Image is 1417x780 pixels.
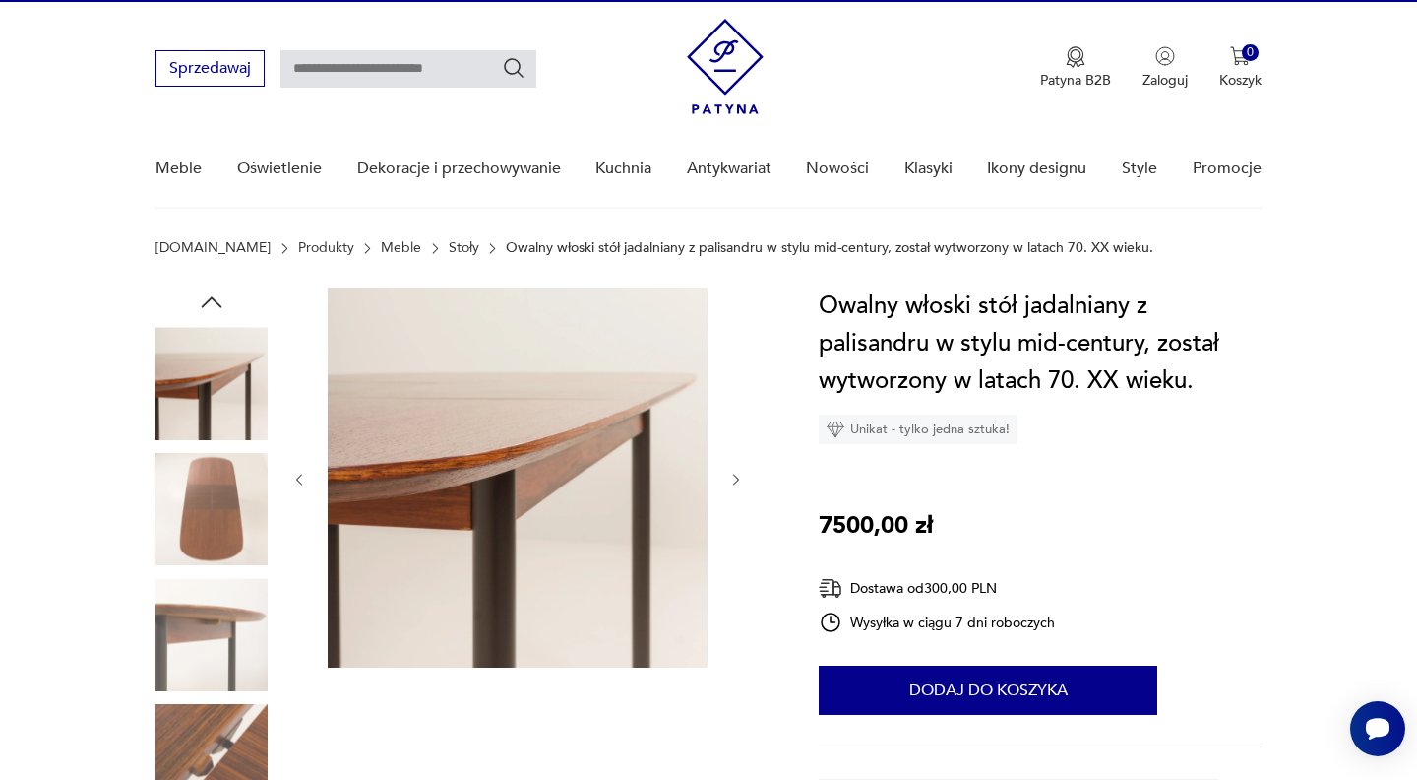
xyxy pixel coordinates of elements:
a: Antykwariat [687,131,771,207]
h1: Owalny włoski stół jadalniany z palisandru w stylu mid-century, został wytworzony w latach 70. XX... [819,288,1261,400]
iframe: Smartsupp widget button [1350,701,1405,756]
a: Ikona medaluPatyna B2B [1040,46,1111,90]
a: [DOMAIN_NAME] [155,240,271,256]
button: Szukaj [502,56,525,80]
a: Nowości [806,131,869,207]
a: Produkty [298,240,354,256]
img: Ikonka użytkownika [1155,46,1175,66]
div: 0 [1242,44,1259,61]
a: Style [1122,131,1157,207]
img: Zdjęcie produktu Owalny włoski stół jadalniany z palisandru w stylu mid-century, został wytworzon... [155,578,268,690]
img: Zdjęcie produktu Owalny włoski stół jadalniany z palisandru w stylu mid-century, został wytworzon... [328,288,708,668]
div: Unikat - tylko jedna sztuka! [819,415,1017,444]
a: Klasyki [904,131,953,207]
img: Ikona koszyka [1230,46,1250,66]
img: Zdjęcie produktu Owalny włoski stół jadalniany z palisandru w stylu mid-century, został wytworzon... [155,327,268,439]
img: Ikona diamentu [827,421,844,438]
p: Zaloguj [1142,71,1188,90]
button: Patyna B2B [1040,46,1111,90]
a: Meble [155,131,202,207]
p: Owalny włoski stół jadalniany z palisandru w stylu mid-century, został wytworzony w latach 70. XX... [506,240,1153,256]
a: Stoły [449,240,479,256]
div: Wysyłka w ciągu 7 dni roboczych [819,611,1055,634]
div: Dostawa od 300,00 PLN [819,576,1055,601]
p: 7500,00 zł [819,507,933,545]
img: Ikona dostawy [819,576,842,601]
a: Ikony designu [987,131,1086,207]
img: Zdjęcie produktu Owalny włoski stół jadalniany z palisandru w stylu mid-century, został wytworzon... [155,453,268,565]
a: Sprzedawaj [155,63,265,77]
button: Zaloguj [1142,46,1188,90]
p: Patyna B2B [1040,71,1111,90]
button: 0Koszyk [1219,46,1262,90]
a: Meble [381,240,421,256]
a: Oświetlenie [237,131,322,207]
button: Dodaj do koszyka [819,666,1157,715]
img: Patyna - sklep z meblami i dekoracjami vintage [687,19,764,114]
a: Dekoracje i przechowywanie [357,131,561,207]
p: Koszyk [1219,71,1262,90]
button: Sprzedawaj [155,50,265,87]
img: Ikona medalu [1066,46,1085,68]
a: Kuchnia [595,131,651,207]
a: Promocje [1193,131,1262,207]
